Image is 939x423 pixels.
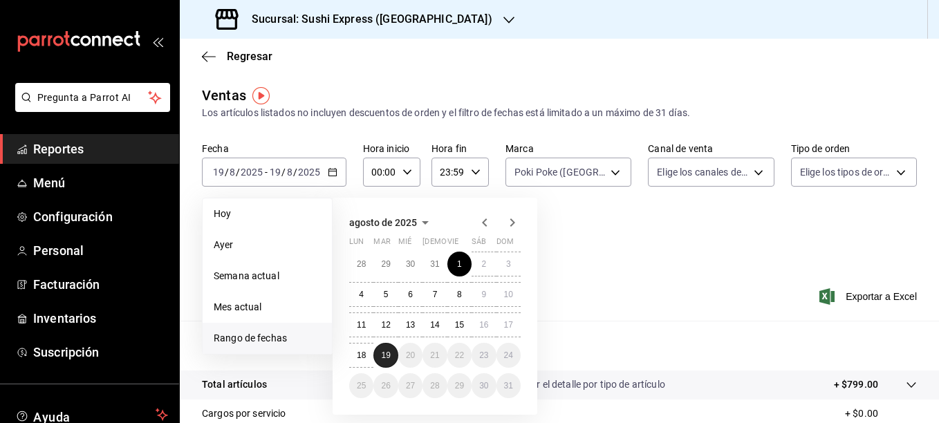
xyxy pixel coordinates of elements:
span: Mes actual [214,300,321,314]
abbr: lunes [349,237,364,252]
button: 2 de agosto de 2025 [472,252,496,276]
abbr: 14 de agosto de 2025 [430,320,439,330]
span: - [265,167,268,178]
abbr: 26 de agosto de 2025 [381,381,390,391]
abbr: 10 de agosto de 2025 [504,290,513,299]
button: Regresar [202,50,272,63]
abbr: miércoles [398,237,411,252]
abbr: 11 de agosto de 2025 [357,320,366,330]
abbr: 28 de julio de 2025 [357,259,366,269]
button: 20 de agosto de 2025 [398,343,422,368]
abbr: sábado [472,237,486,252]
abbr: 27 de agosto de 2025 [406,381,415,391]
p: + $0.00 [845,406,917,421]
span: / [225,167,229,178]
abbr: 15 de agosto de 2025 [455,320,464,330]
button: 19 de agosto de 2025 [373,343,398,368]
span: Inventarios [33,309,168,328]
div: Los artículos listados no incluyen descuentos de orden y el filtro de fechas está limitado a un m... [202,106,917,120]
button: open_drawer_menu [152,36,163,47]
button: 22 de agosto de 2025 [447,343,472,368]
button: 26 de agosto de 2025 [373,373,398,398]
abbr: viernes [447,237,458,252]
button: 30 de agosto de 2025 [472,373,496,398]
button: 9 de agosto de 2025 [472,282,496,307]
abbr: 16 de agosto de 2025 [479,320,488,330]
input: -- [212,167,225,178]
span: Poki Poke ([GEOGRAPHIC_DATA]) [514,165,606,179]
abbr: 18 de agosto de 2025 [357,350,366,360]
span: Configuración [33,207,168,226]
h3: Sucursal: Sushi Express ([GEOGRAPHIC_DATA]) [241,11,492,28]
button: 10 de agosto de 2025 [496,282,521,307]
button: 8 de agosto de 2025 [447,282,472,307]
span: Suscripción [33,343,168,361]
button: 15 de agosto de 2025 [447,312,472,337]
button: 13 de agosto de 2025 [398,312,422,337]
label: Hora inicio [363,144,420,153]
abbr: 13 de agosto de 2025 [406,320,415,330]
abbr: 30 de julio de 2025 [406,259,415,269]
span: Exportar a Excel [822,288,917,305]
p: Total artículos [202,377,267,392]
abbr: 30 de agosto de 2025 [479,381,488,391]
button: 30 de julio de 2025 [398,252,422,276]
button: Pregunta a Parrot AI [15,83,170,112]
div: Ventas [202,85,246,106]
abbr: 29 de julio de 2025 [381,259,390,269]
span: Regresar [227,50,272,63]
label: Tipo de orden [791,144,917,153]
abbr: 9 de agosto de 2025 [481,290,486,299]
input: -- [286,167,293,178]
abbr: domingo [496,237,514,252]
abbr: 17 de agosto de 2025 [504,320,513,330]
input: ---- [240,167,263,178]
span: Menú [33,173,168,192]
button: 1 de agosto de 2025 [447,252,472,276]
button: 21 de agosto de 2025 [422,343,447,368]
span: Ayuda [33,406,150,423]
span: / [236,167,240,178]
abbr: 21 de agosto de 2025 [430,350,439,360]
abbr: 23 de agosto de 2025 [479,350,488,360]
input: ---- [297,167,321,178]
abbr: 25 de agosto de 2025 [357,381,366,391]
abbr: 19 de agosto de 2025 [381,350,390,360]
abbr: 4 de agosto de 2025 [359,290,364,299]
input: -- [229,167,236,178]
label: Marca [505,144,631,153]
input: -- [269,167,281,178]
button: 27 de agosto de 2025 [398,373,422,398]
label: Canal de venta [648,144,774,153]
abbr: 12 de agosto de 2025 [381,320,390,330]
abbr: 31 de julio de 2025 [430,259,439,269]
button: 28 de agosto de 2025 [422,373,447,398]
abbr: 22 de agosto de 2025 [455,350,464,360]
button: 29 de julio de 2025 [373,252,398,276]
abbr: 1 de agosto de 2025 [457,259,462,269]
span: Personal [33,241,168,260]
button: 28 de julio de 2025 [349,252,373,276]
span: / [293,167,297,178]
button: 31 de agosto de 2025 [496,373,521,398]
abbr: jueves [422,237,504,252]
abbr: martes [373,237,390,252]
abbr: 3 de agosto de 2025 [506,259,511,269]
span: Hoy [214,207,321,221]
button: 25 de agosto de 2025 [349,373,373,398]
abbr: 29 de agosto de 2025 [455,381,464,391]
span: / [281,167,286,178]
button: 12 de agosto de 2025 [373,312,398,337]
abbr: 7 de agosto de 2025 [433,290,438,299]
abbr: 6 de agosto de 2025 [408,290,413,299]
button: 11 de agosto de 2025 [349,312,373,337]
abbr: 31 de agosto de 2025 [504,381,513,391]
button: agosto de 2025 [349,214,434,231]
button: 17 de agosto de 2025 [496,312,521,337]
span: Elige los tipos de orden [800,165,891,179]
span: Pregunta a Parrot AI [37,91,149,105]
abbr: 24 de agosto de 2025 [504,350,513,360]
a: Pregunta a Parrot AI [10,100,170,115]
abbr: 2 de agosto de 2025 [481,259,486,269]
label: Fecha [202,144,346,153]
